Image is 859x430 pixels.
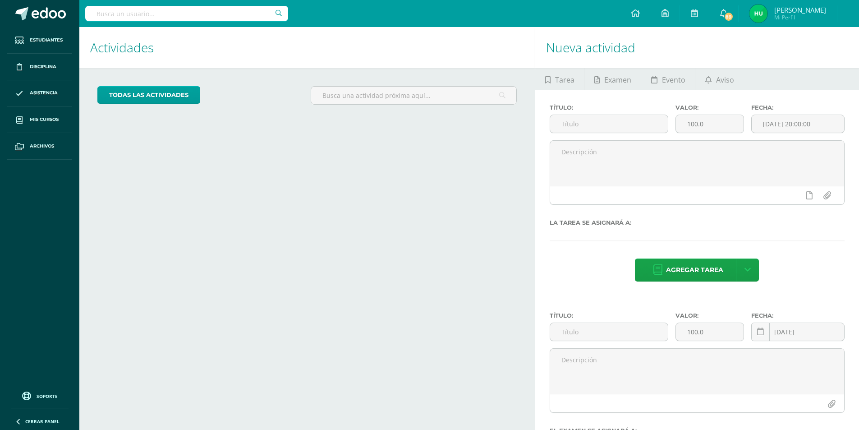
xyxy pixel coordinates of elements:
a: Examen [584,68,641,90]
input: Título [550,115,668,133]
span: Cerrar panel [25,418,60,425]
label: La tarea se asignará a: [550,219,845,226]
input: Fecha de entrega [752,323,844,341]
span: Tarea [555,69,574,91]
span: Asistencia [30,89,58,97]
a: Mis cursos [7,106,72,133]
span: Evento [662,69,685,91]
a: Estudiantes [7,27,72,54]
a: Disciplina [7,54,72,80]
span: Mis cursos [30,116,59,123]
label: Título: [550,104,668,111]
input: Puntos máximos [676,115,744,133]
a: Evento [641,68,695,90]
span: Examen [604,69,631,91]
span: Aviso [716,69,734,91]
a: Asistencia [7,80,72,107]
label: Título: [550,312,668,319]
h1: Actividades [90,27,524,68]
a: Archivos [7,133,72,160]
input: Busca una actividad próxima aquí... [311,87,516,104]
span: 89 [724,12,734,22]
span: Disciplina [30,63,56,70]
a: todas las Actividades [97,86,200,104]
a: Soporte [11,389,69,402]
label: Fecha: [751,104,845,111]
input: Busca un usuario... [85,6,288,21]
span: Soporte [37,393,58,399]
label: Valor: [675,312,744,319]
input: Puntos máximos [676,323,744,341]
input: Título [550,323,668,341]
span: [PERSON_NAME] [774,5,826,14]
input: Fecha de entrega [752,115,844,133]
span: Mi Perfil [774,14,826,21]
a: Tarea [535,68,584,90]
img: a65f7309e6ece7894f4d6d22d62da79f.png [749,5,767,23]
span: Archivos [30,143,54,150]
label: Valor: [675,104,744,111]
span: Estudiantes [30,37,63,44]
span: Agregar tarea [666,259,723,281]
h1: Nueva actividad [546,27,848,68]
label: Fecha: [751,312,845,319]
a: Aviso [695,68,744,90]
